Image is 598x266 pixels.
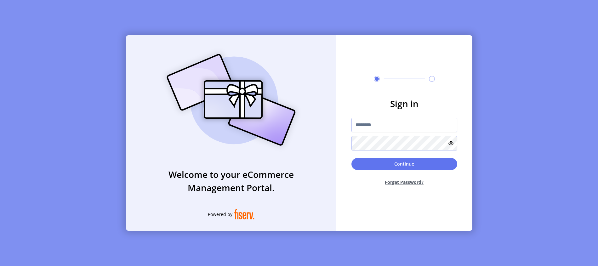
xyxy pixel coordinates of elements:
[157,47,305,153] img: card_Illustration.svg
[351,174,457,190] button: Forget Password?
[126,168,336,194] h3: Welcome to your eCommerce Management Portal.
[351,158,457,170] button: Continue
[351,97,457,110] h3: Sign in
[208,211,232,218] span: Powered by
